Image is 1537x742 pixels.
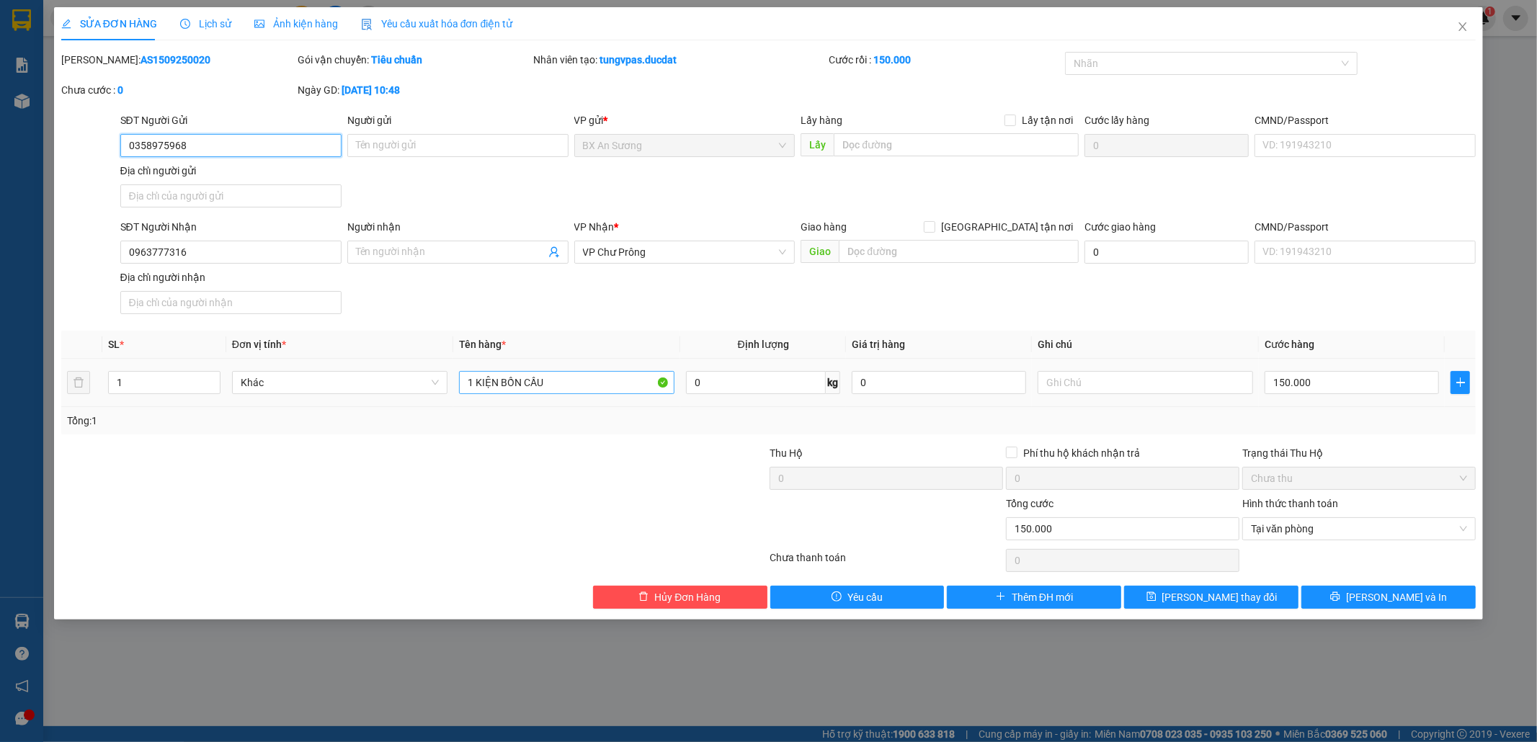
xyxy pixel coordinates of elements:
[1457,21,1469,32] span: close
[1242,498,1338,509] label: Hình thức thanh toán
[241,372,439,393] span: Khác
[574,221,615,233] span: VP Nhận
[534,52,827,68] div: Nhân viên tạo:
[1032,331,1259,359] th: Ghi chú
[361,19,373,30] img: icon
[935,219,1079,235] span: [GEOGRAPHIC_DATA] tận nơi
[852,339,905,350] span: Giá trị hàng
[1084,115,1149,126] label: Cước lấy hàng
[61,82,295,98] div: Chưa cước :
[1242,445,1476,461] div: Trạng thái Thu Hộ
[371,54,422,66] b: Tiêu chuẩn
[298,52,531,68] div: Gói vận chuyển:
[1255,219,1476,235] div: CMND/Passport
[873,54,911,66] b: 150.000
[61,18,157,30] span: SỬA ĐƠN HÀNG
[298,82,531,98] div: Ngày GD:
[459,339,506,350] span: Tên hàng
[1016,112,1079,128] span: Lấy tận nơi
[180,19,190,29] span: clock-circle
[120,163,342,179] div: Địa chỉ người gửi
[548,246,560,258] span: user-add
[1255,112,1476,128] div: CMND/Passport
[996,591,1006,603] span: plus
[1084,134,1249,157] input: Cước lấy hàng
[120,112,342,128] div: SĐT Người Gửi
[801,115,842,126] span: Lấy hàng
[120,184,342,207] input: Địa chỉ của người gửi
[141,54,210,66] b: AS1509250020
[1084,221,1156,233] label: Cước giao hàng
[254,18,338,30] span: Ảnh kiện hàng
[1346,589,1447,605] span: [PERSON_NAME] và In
[826,371,840,394] span: kg
[770,586,945,609] button: exclamation-circleYêu cầu
[1251,518,1467,540] span: Tại văn phòng
[120,291,342,314] input: Địa chỉ của người nhận
[832,591,842,603] span: exclamation-circle
[1146,591,1157,603] span: save
[361,18,513,30] span: Yêu cầu xuất hóa đơn điện tử
[1162,589,1278,605] span: [PERSON_NAME] thay đổi
[1443,7,1483,48] button: Close
[574,112,796,128] div: VP gửi
[342,84,400,96] b: [DATE] 10:48
[738,339,789,350] span: Định lượng
[347,219,569,235] div: Người nhận
[638,591,649,603] span: delete
[600,54,677,66] b: tungvpas.ducdat
[1330,591,1340,603] span: printer
[1006,498,1053,509] span: Tổng cước
[61,19,71,29] span: edit
[120,219,342,235] div: SĐT Người Nhận
[801,240,839,263] span: Giao
[839,240,1079,263] input: Dọc đường
[654,589,721,605] span: Hủy Đơn Hàng
[583,241,787,263] span: VP Chư Prông
[834,133,1079,156] input: Dọc đường
[1451,371,1470,394] button: plus
[61,52,295,68] div: [PERSON_NAME]:
[847,589,883,605] span: Yêu cầu
[1301,586,1476,609] button: printer[PERSON_NAME] và In
[583,135,787,156] span: BX An Sương
[801,133,834,156] span: Lấy
[1012,589,1073,605] span: Thêm ĐH mới
[1017,445,1146,461] span: Phí thu hộ khách nhận trả
[232,339,286,350] span: Đơn vị tính
[67,371,90,394] button: delete
[180,18,231,30] span: Lịch sử
[117,84,123,96] b: 0
[67,413,593,429] div: Tổng: 1
[770,447,803,459] span: Thu Hộ
[593,586,767,609] button: deleteHủy Đơn Hàng
[1038,371,1253,394] input: Ghi Chú
[1251,468,1467,489] span: Chưa thu
[108,339,120,350] span: SL
[254,19,264,29] span: picture
[347,112,569,128] div: Người gửi
[829,52,1062,68] div: Cước rồi :
[1265,339,1314,350] span: Cước hàng
[459,371,674,394] input: VD: Bàn, Ghế
[1124,586,1298,609] button: save[PERSON_NAME] thay đổi
[947,586,1121,609] button: plusThêm ĐH mới
[801,221,847,233] span: Giao hàng
[1451,377,1469,388] span: plus
[769,550,1005,575] div: Chưa thanh toán
[120,269,342,285] div: Địa chỉ người nhận
[1084,241,1249,264] input: Cước giao hàng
